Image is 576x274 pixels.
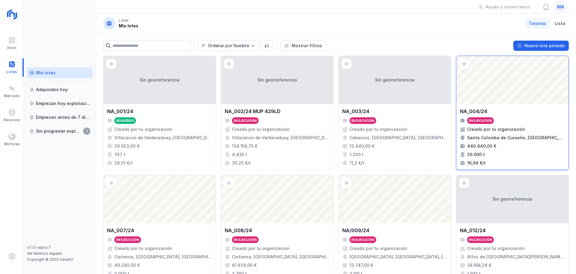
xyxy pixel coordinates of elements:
div: Ayuda y comentarios [486,4,530,10]
div: En ejecución [234,238,257,242]
a: Adquiridos hoy [27,84,93,95]
div: Mis lotes [36,70,55,76]
button: Nuevo lote privado [513,41,569,51]
div: Adquiridos hoy [36,87,68,93]
div: 134.158,75 € [232,143,257,149]
div: 440.440,00 € [467,143,496,149]
div: Copyright © 2025 Cesefor [27,257,93,262]
div: Sin georreferencia [221,56,333,104]
div: Sin programar explotación [36,128,81,134]
div: 20.923,00 € [114,143,139,149]
div: Creado por tu organización [232,126,290,132]
div: Creado por tu organización [467,126,525,132]
div: Sin georreferencia [456,175,568,223]
div: NA_003/24 [342,108,369,115]
div: Sin georreferencia [339,56,451,104]
div: NA_004/24 [460,108,487,115]
div: NA_008/24 [225,227,252,234]
a: Lista [551,18,569,29]
div: NA_001/24 [107,108,133,115]
span: ma [557,4,564,10]
div: Cebanico, [GEOGRAPHIC_DATA], [GEOGRAPHIC_DATA], [GEOGRAPHIC_DATA] [349,135,447,141]
div: Recursos [4,118,20,122]
a: Mis lotes [27,67,93,78]
div: Ordenar por Nombre [208,44,249,48]
a: Ver términos legales [27,251,62,256]
a: Empiezan antes de 7 días [27,112,93,123]
span: Nombre [198,41,251,51]
div: Alfoz de [GEOGRAPHIC_DATA][PERSON_NAME], [GEOGRAPHIC_DATA], [GEOGRAPHIC_DATA], [GEOGRAPHIC_DATA] [467,254,565,260]
div: En ejecución [469,238,492,242]
div: 61.824,00 € [232,262,256,268]
div: Mis lotes [119,23,138,29]
span: 1 [83,128,90,135]
div: 13.440,00 € [349,143,374,149]
div: Nuevo lote privado [524,43,565,49]
button: Mostrar filtros [280,41,326,51]
button: Ayuda y comentarios [475,2,534,12]
div: NA/009/24 [342,227,369,234]
div: [GEOGRAPHIC_DATA], [GEOGRAPHIC_DATA], [GEOGRAPHIC_DATA], [GEOGRAPHIC_DATA] [349,254,447,260]
div: Lotes [119,18,129,23]
div: En ejecución [351,119,374,123]
a: Empiezan hoy explotación [27,98,93,109]
div: Creado por tu organización [349,126,407,132]
div: 49.280,00 € [114,262,140,268]
a: Sin programar explotación1 [27,126,93,137]
div: En ejecución [469,119,492,123]
div: Villazanzo de Valderaduey, [GEOGRAPHIC_DATA], [GEOGRAPHIC_DATA], [GEOGRAPHIC_DATA] [114,135,212,141]
a: NA_004/24En ejecuciónCreado por tu organizaciónSanta Colomba de Curueño, [GEOGRAPHIC_DATA], [GEOG... [456,56,569,170]
a: Tarjetas [525,18,550,29]
div: Adquirido [116,119,134,123]
span: Lista [555,20,565,26]
div: 747 t [114,152,125,158]
span: Tarjetas [529,20,546,26]
div: NA_002/24 MUP 429LD [225,108,280,115]
a: Sin georreferenciaNA_003/24En ejecuciónCreado por tu organizaciónCebanico, [GEOGRAPHIC_DATA], [GE... [338,56,451,170]
div: 4.435 t [232,152,247,158]
div: Motores [4,142,20,146]
div: Cistierna, [GEOGRAPHIC_DATA], [GEOGRAPHIC_DATA], [GEOGRAPHIC_DATA] [114,254,212,260]
div: 13.747,00 € [349,262,373,268]
div: 16,94 €/t [467,160,486,166]
div: Empiezan hoy explotación [36,100,90,106]
div: Mostrar filtros [292,43,322,49]
div: Cistierna, [GEOGRAPHIC_DATA], [GEOGRAPHIC_DATA], [GEOGRAPHIC_DATA] [232,254,330,260]
div: Empiezan antes de 7 días [36,114,90,120]
div: Sin georreferencia [103,56,216,104]
div: Creado por tu organización [114,126,172,132]
div: Villazanzo de Valderaduey, [GEOGRAPHIC_DATA], [GEOGRAPHIC_DATA], [GEOGRAPHIC_DATA] [232,135,330,141]
img: logoRight.svg [4,7,19,22]
div: En ejecución [234,119,257,123]
div: Creado por tu organización [232,245,290,251]
div: Mercado [4,94,20,98]
div: Inicio [7,45,16,50]
div: NA_007/24 [107,227,134,234]
div: 11,2 €/t [349,160,364,166]
a: Sin georreferenciaNA_001/24AdquiridoCreado por tu organizaciónVillazanzo de Valderaduey, [GEOGRAP... [103,56,216,170]
div: 38.168,24 € [467,262,491,268]
div: Santa Colomba de Curueño, [GEOGRAPHIC_DATA], [GEOGRAPHIC_DATA], [GEOGRAPHIC_DATA] [467,135,565,141]
div: En ejecución [351,238,374,242]
div: 26.000 t [467,152,485,158]
a: Sin georreferenciaNA_002/24 MUP 429LDEn ejecuciónCreado por tu organizaciónVillazanzo de Valderad... [221,56,334,170]
div: Creado por tu organización [467,245,525,251]
div: 28,01 €/t [114,160,133,166]
div: v1.1.0-alpha.7 [27,245,93,250]
div: En ejecución [116,238,139,242]
div: 1.200 t [349,152,364,158]
div: Creado por tu organización [114,245,172,251]
div: Creado por tu organización [349,245,407,251]
div: 30,25 €/t [232,160,251,166]
div: NA_012/24 [460,227,486,234]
